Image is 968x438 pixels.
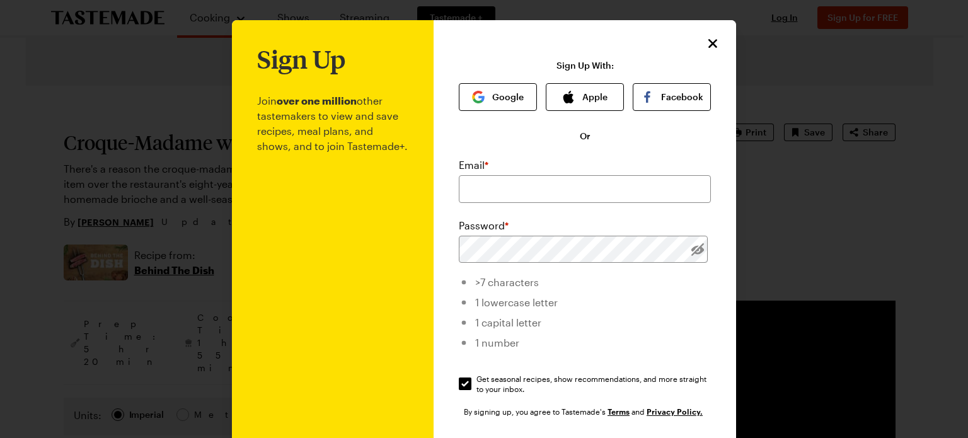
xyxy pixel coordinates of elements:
button: Facebook [633,83,711,111]
span: 1 lowercase letter [475,296,558,308]
div: By signing up, you agree to Tastemade's and [464,405,706,418]
a: Tastemade Privacy Policy [647,406,703,417]
span: 1 number [475,337,519,349]
a: Tastemade Terms of Service [608,406,630,417]
p: Sign Up With: [556,61,614,71]
button: Google [459,83,537,111]
input: Get seasonal recipes, show recommendations, and more straight to your inbox. [459,377,471,390]
label: Password [459,218,509,233]
button: Close [705,35,721,52]
span: Or [580,130,591,142]
b: over one million [277,95,357,107]
label: Email [459,158,488,173]
span: >7 characters [475,276,539,288]
button: Apple [546,83,624,111]
h1: Sign Up [257,45,345,73]
span: Get seasonal recipes, show recommendations, and more straight to your inbox. [476,374,712,394]
span: 1 capital letter [475,316,541,328]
